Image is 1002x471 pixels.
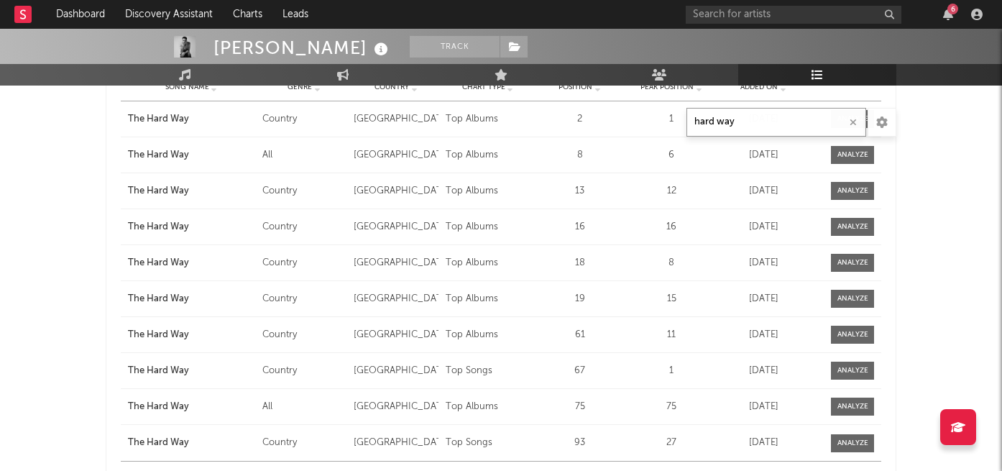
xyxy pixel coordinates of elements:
span: Country [374,83,409,91]
div: 61 [538,328,622,342]
div: Country [262,292,347,306]
div: Top Albums [446,256,530,270]
div: Top Albums [446,112,530,127]
a: The Hard Way [128,256,255,270]
div: 75 [630,400,714,414]
div: [DATE] [721,328,806,342]
div: 93 [538,436,622,450]
a: The Hard Way [128,436,255,450]
div: 27 [630,436,714,450]
div: 13 [538,184,622,198]
div: Top Albums [446,328,530,342]
a: The Hard Way [128,400,255,414]
div: 6 [630,148,714,163]
div: Top Albums [446,148,530,163]
div: 16 [538,220,622,234]
div: [DATE] [721,148,806,163]
div: 67 [538,364,622,378]
div: [DATE] [721,364,806,378]
div: [DATE] [721,220,806,234]
a: The Hard Way [128,364,255,378]
a: The Hard Way [128,148,255,163]
a: The Hard Way [128,328,255,342]
div: [GEOGRAPHIC_DATA] [354,328,438,342]
div: All [262,148,347,163]
div: [GEOGRAPHIC_DATA] [354,112,438,127]
div: Top Albums [446,220,530,234]
div: 75 [538,400,622,414]
div: Country [262,184,347,198]
div: Country [262,112,347,127]
div: 19 [538,292,622,306]
div: Top Songs [446,364,530,378]
div: [GEOGRAPHIC_DATA] [354,436,438,450]
div: Country [262,364,347,378]
div: Country [262,328,347,342]
span: Position [559,83,592,91]
div: 15 [630,292,714,306]
div: [GEOGRAPHIC_DATA] [354,292,438,306]
span: Chart Type [462,83,505,91]
div: Top Albums [446,292,530,306]
div: 18 [538,256,622,270]
div: 11 [630,328,714,342]
div: [DATE] [721,400,806,414]
div: Country [262,436,347,450]
div: [PERSON_NAME] [213,36,392,60]
div: [GEOGRAPHIC_DATA] [354,184,438,198]
a: The Hard Way [128,220,255,234]
span: Genre [288,83,312,91]
div: All [262,400,347,414]
span: Peak Position [640,83,694,91]
input: Search Playlists/Charts [686,108,866,137]
a: The Hard Way [128,292,255,306]
div: [DATE] [721,436,806,450]
div: 8 [630,256,714,270]
div: 8 [538,148,622,163]
a: The Hard Way [128,112,255,127]
div: Top Albums [446,400,530,414]
div: Top Albums [446,184,530,198]
div: Top Songs [446,436,530,450]
div: [GEOGRAPHIC_DATA] [354,256,438,270]
span: Song Name [165,83,209,91]
div: [DATE] [721,184,806,198]
div: [DATE] [721,256,806,270]
div: Country [262,220,347,234]
span: Added On [740,83,778,91]
div: [GEOGRAPHIC_DATA] [354,364,438,378]
div: 16 [630,220,714,234]
div: [GEOGRAPHIC_DATA] [354,400,438,414]
button: Track [410,36,500,58]
div: [GEOGRAPHIC_DATA] [354,220,438,234]
div: [DATE] [721,292,806,306]
div: 12 [630,184,714,198]
div: 1 [630,364,714,378]
input: Search for artists [686,6,901,24]
div: 6 [947,4,958,14]
div: 2 [538,112,622,127]
div: 1 [630,112,714,127]
div: [GEOGRAPHIC_DATA] [354,148,438,163]
button: 6 [943,9,953,20]
a: The Hard Way [128,184,255,198]
div: Country [262,256,347,270]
